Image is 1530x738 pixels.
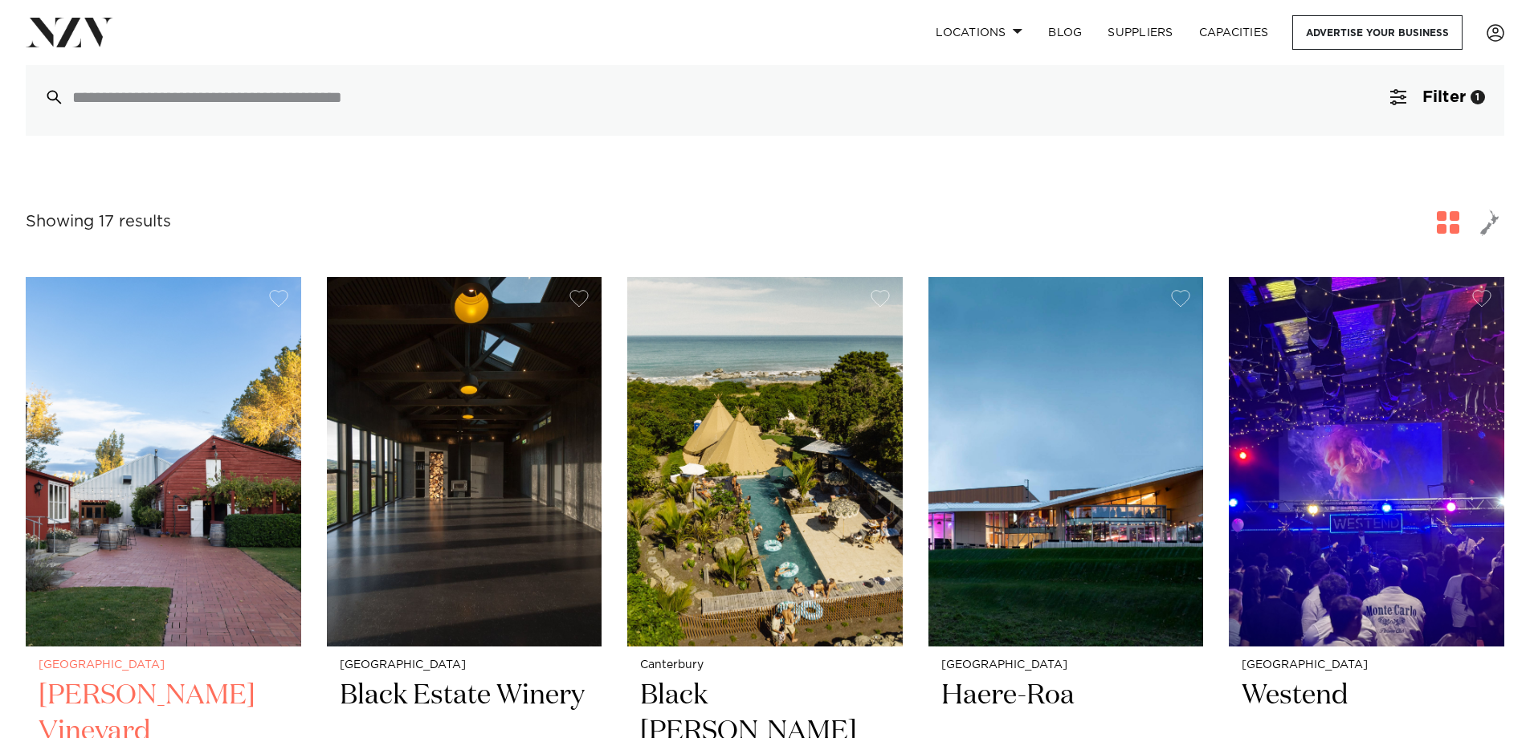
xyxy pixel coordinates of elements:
small: [GEOGRAPHIC_DATA] [941,659,1191,671]
small: Canterbury [640,659,890,671]
small: [GEOGRAPHIC_DATA] [1242,659,1491,671]
small: [GEOGRAPHIC_DATA] [340,659,590,671]
a: Locations [923,15,1035,50]
div: Showing 17 results [26,210,171,234]
span: Filter [1422,89,1466,105]
div: 1 [1471,90,1485,104]
small: [GEOGRAPHIC_DATA] [39,659,288,671]
a: Capacities [1186,15,1282,50]
a: BLOG [1035,15,1095,50]
button: Filter1 [1371,59,1504,136]
a: SUPPLIERS [1095,15,1185,50]
a: Advertise your business [1292,15,1463,50]
img: nzv-logo.png [26,18,113,47]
